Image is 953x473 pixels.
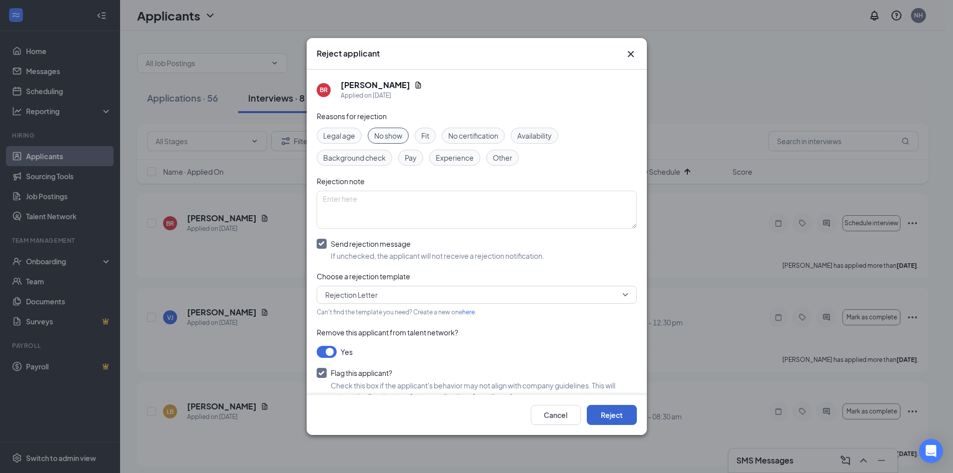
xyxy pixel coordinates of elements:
span: Yes [341,346,353,358]
span: Remove this applicant from talent network? [317,328,458,337]
span: Choose a rejection template [317,272,410,281]
button: Cancel [531,405,581,425]
span: Rejection Letter [325,287,378,302]
span: No certification [448,130,498,141]
svg: Cross [625,48,637,60]
span: Fit [421,130,429,141]
div: Open Intercom Messenger [919,439,943,463]
button: Reject [587,405,637,425]
h5: [PERSON_NAME] [341,80,410,91]
h3: Reject applicant [317,48,380,59]
span: Reasons for rejection [317,112,387,121]
span: Legal age [323,130,355,141]
div: Applied on [DATE] [341,91,422,101]
div: BR [320,86,328,94]
span: Other [493,152,512,163]
a: Learn more. [510,392,550,401]
button: Close [625,48,637,60]
span: Can't find the template you need? Create a new one . [317,308,476,316]
span: Check this box if the applicant's behavior may not align with company guidelines. This will autom... [331,381,615,401]
span: Availability [517,130,552,141]
span: Experience [436,152,474,163]
svg: Document [414,81,422,89]
span: No show [374,130,402,141]
a: here [462,308,475,316]
span: Background check [323,152,386,163]
span: Rejection note [317,177,365,186]
span: Pay [405,152,417,163]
